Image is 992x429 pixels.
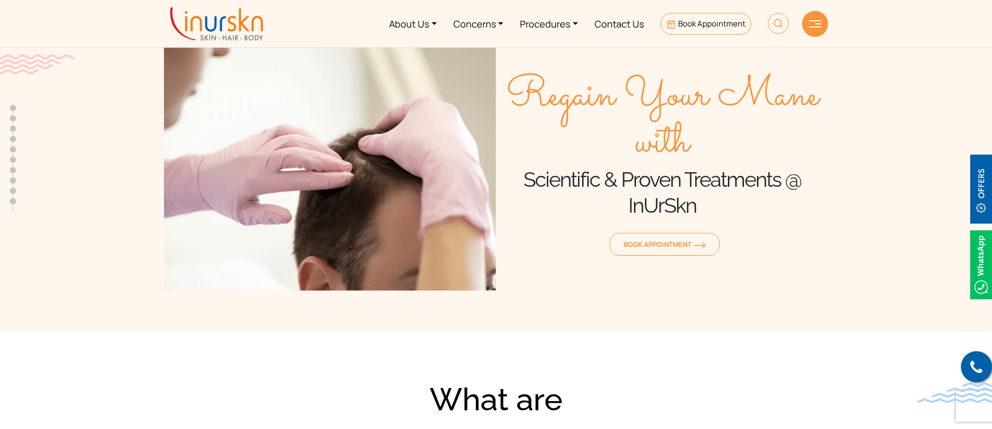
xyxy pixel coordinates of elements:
[917,382,992,403] img: bluewave
[512,4,586,43] a: Procedures
[970,230,992,299] img: Whatsappicon
[381,4,445,43] a: About Us
[586,4,652,43] a: Contact Us
[970,155,992,224] img: offerBt
[660,13,751,35] a: Book Appointment
[445,4,512,43] a: Concerns
[694,242,706,248] img: orange-arrow
[678,18,746,29] span: Book Appointment
[496,167,828,218] h1: Scientific & Proven Treatments @ InUrSkn
[970,258,992,269] a: Whatsappicon
[170,7,263,40] img: inurskn-logo
[809,20,821,27] img: hamLine.svg
[624,240,706,249] span: Book Appointment
[496,73,828,167] span: Regain Your Mane with
[768,13,789,34] img: HeaderSearch
[610,233,720,256] a: Book Appointmentorange-arrow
